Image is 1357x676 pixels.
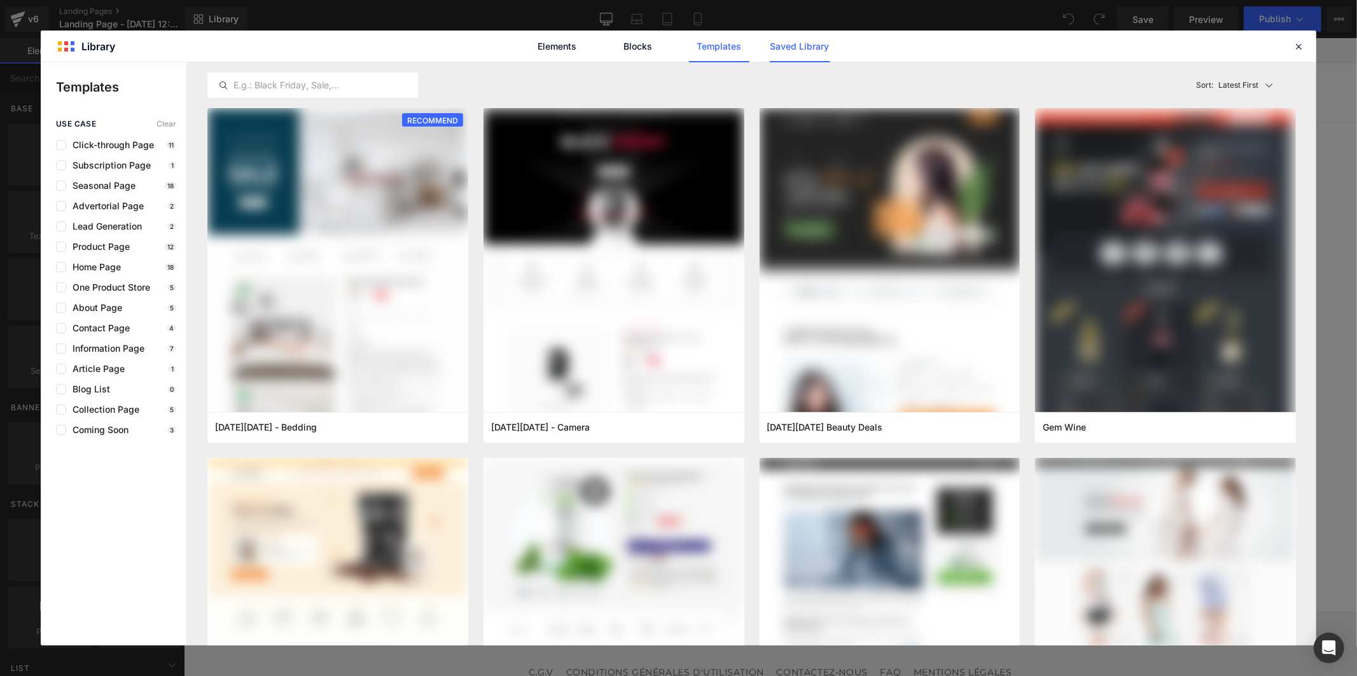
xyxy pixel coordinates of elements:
span: Click-through Page [66,140,154,150]
p: 5 [167,406,176,413]
span: À PROPOS DE NOUS [665,49,766,60]
a: C.G.V [345,626,370,645]
p: 4 [167,324,176,332]
p: 11 [166,141,176,149]
h2: INFORMATIONS [345,596,828,610]
a: FAQ [697,623,718,645]
span: SUIVRE MA COMMANDE [532,49,650,60]
span: Lead Generation [66,221,142,231]
span: Home Page [66,262,121,272]
img: bb39deda-7990-40f7-8e83-51ac06fbe917.png [760,108,1020,459]
p: 18 [165,263,176,271]
span: Product Page [66,242,130,252]
a: Explore Template [529,335,644,360]
p: 5 [167,284,176,291]
a: CONTACTEZ-NOUS [593,623,684,645]
span: Clear [157,120,176,128]
span: About Page [66,303,122,313]
summary: Recherche [883,41,911,69]
p: 0 [167,385,176,393]
p: 5 [167,304,176,312]
span: use case [56,120,96,128]
a: FRANCE OLYMNA [232,38,369,72]
span: One Product Store [66,282,150,293]
p: 12 [165,243,176,251]
span: Cyber Monday - Bedding [215,422,317,433]
span: Black Friday Beauty Deals [767,422,883,433]
img: 415fe324-69a9-4270-94dc-8478512c9daa.png [1035,108,1296,459]
span: Seasonal Page [66,181,136,191]
a: MENTIONS LÉGALES [730,623,828,645]
span: Collection Page [66,404,139,415]
a: CONDITIONS GÉNÉRALES D'UTILISATION [382,623,580,645]
span: FAQ [496,49,517,60]
a: À PROPOS DE NOUS [657,41,774,68]
input: E.g.: Black Friday, Sale,... [208,78,417,93]
p: Start building your page [225,179,948,195]
span: Information Page [66,343,144,354]
p: 1 [169,365,176,373]
p: 18 [165,182,176,190]
a: CONTACTEZ-NOUS [382,41,488,68]
span: Sort: [1197,81,1214,90]
a: Templates [689,31,749,62]
p: Latest First [1219,79,1259,91]
span: Coming Soon [66,425,129,435]
p: 1 [169,162,176,169]
button: Latest FirstSort:Latest First [1192,72,1297,98]
span: Advertorial Page [66,201,144,211]
span: Contact Page [66,323,130,333]
p: Templates [56,78,186,97]
span: Subscription Page [66,160,151,170]
a: Blocks [608,31,669,62]
a: SUIVRE MA COMMANDE [524,41,657,68]
p: or Drag & Drop elements from left sidebar [225,370,948,379]
p: 7 [167,345,176,352]
a: Elements [527,31,588,62]
p: 2 [167,223,176,230]
span: RECOMMEND [402,113,463,128]
span: Gem Wine [1043,422,1086,433]
a: FAQ [488,41,524,68]
div: Open Intercom Messenger [1314,633,1344,663]
span: AUJOURD'HUI -30% SUR LES 100 PREMIÈRES COMMANDES [447,6,726,17]
p: 2 [167,202,176,210]
span: Article Page [66,364,125,374]
span: Blog List [66,384,110,394]
span: CONTACTEZ-NOUS [389,49,480,60]
a: Saved Library [770,31,830,62]
img: FRANCE OLYMNA [237,43,364,68]
p: 3 [167,426,176,434]
span: Black Friday - Camera [491,422,590,433]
